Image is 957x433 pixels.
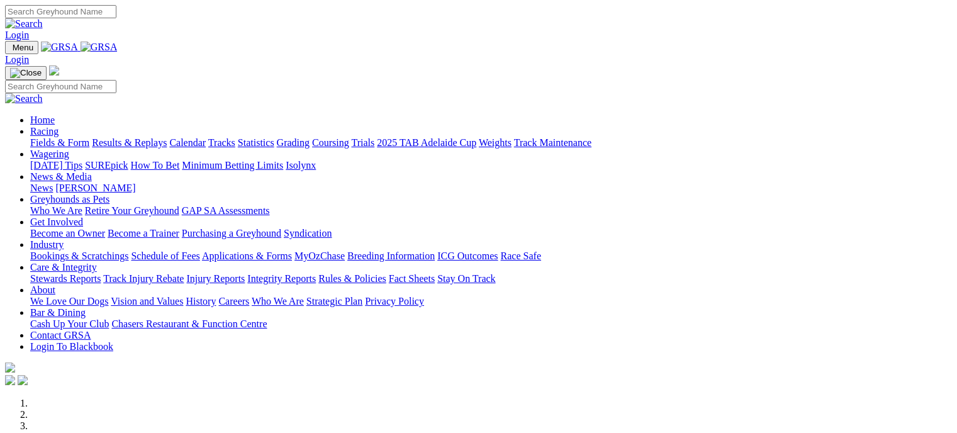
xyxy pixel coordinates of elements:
[5,66,47,80] button: Toggle navigation
[186,296,216,306] a: History
[131,160,180,171] a: How To Bet
[514,137,591,148] a: Track Maintenance
[30,205,82,216] a: Who We Are
[30,250,952,262] div: Industry
[169,137,206,148] a: Calendar
[108,228,179,239] a: Become a Trainer
[30,160,82,171] a: [DATE] Tips
[247,273,316,284] a: Integrity Reports
[30,171,92,182] a: News & Media
[30,183,53,193] a: News
[49,65,59,76] img: logo-grsa-white.png
[351,137,374,148] a: Trials
[5,41,38,54] button: Toggle navigation
[18,375,28,385] img: twitter.svg
[13,43,33,52] span: Menu
[277,137,310,148] a: Grading
[318,273,386,284] a: Rules & Policies
[30,194,109,205] a: Greyhounds as Pets
[286,160,316,171] a: Isolynx
[111,296,183,306] a: Vision and Values
[55,183,135,193] a: [PERSON_NAME]
[30,307,86,318] a: Bar & Dining
[85,160,128,171] a: SUREpick
[30,318,109,329] a: Cash Up Your Club
[30,115,55,125] a: Home
[182,205,270,216] a: GAP SA Assessments
[30,228,105,239] a: Become an Owner
[85,205,179,216] a: Retire Your Greyhound
[30,250,128,261] a: Bookings & Scratchings
[5,5,116,18] input: Search
[81,42,118,53] img: GRSA
[389,273,435,284] a: Fact Sheets
[30,216,83,227] a: Get Involved
[111,318,267,329] a: Chasers Restaurant & Function Centre
[41,42,78,53] img: GRSA
[30,160,952,171] div: Wagering
[312,137,349,148] a: Coursing
[5,375,15,385] img: facebook.svg
[5,30,29,40] a: Login
[30,205,952,216] div: Greyhounds as Pets
[131,250,199,261] a: Schedule of Fees
[30,183,952,194] div: News & Media
[30,330,91,340] a: Contact GRSA
[186,273,245,284] a: Injury Reports
[5,18,43,30] img: Search
[103,273,184,284] a: Track Injury Rebate
[284,228,332,239] a: Syndication
[182,228,281,239] a: Purchasing a Greyhound
[30,228,952,239] div: Get Involved
[208,137,235,148] a: Tracks
[30,296,952,307] div: About
[202,250,292,261] a: Applications & Forms
[30,239,64,250] a: Industry
[479,137,512,148] a: Weights
[10,68,42,78] img: Close
[238,137,274,148] a: Statistics
[30,137,952,149] div: Racing
[30,262,97,273] a: Care & Integrity
[294,250,345,261] a: MyOzChase
[30,126,59,137] a: Racing
[218,296,249,306] a: Careers
[500,250,540,261] a: Race Safe
[30,296,108,306] a: We Love Our Dogs
[5,363,15,373] img: logo-grsa-white.png
[437,273,495,284] a: Stay On Track
[30,284,55,295] a: About
[30,341,113,352] a: Login To Blackbook
[30,273,952,284] div: Care & Integrity
[182,160,283,171] a: Minimum Betting Limits
[347,250,435,261] a: Breeding Information
[92,137,167,148] a: Results & Replays
[365,296,424,306] a: Privacy Policy
[30,318,952,330] div: Bar & Dining
[5,80,116,93] input: Search
[30,137,89,148] a: Fields & Form
[5,54,29,65] a: Login
[30,149,69,159] a: Wagering
[437,250,498,261] a: ICG Outcomes
[252,296,304,306] a: Who We Are
[306,296,362,306] a: Strategic Plan
[377,137,476,148] a: 2025 TAB Adelaide Cup
[30,273,101,284] a: Stewards Reports
[5,93,43,104] img: Search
